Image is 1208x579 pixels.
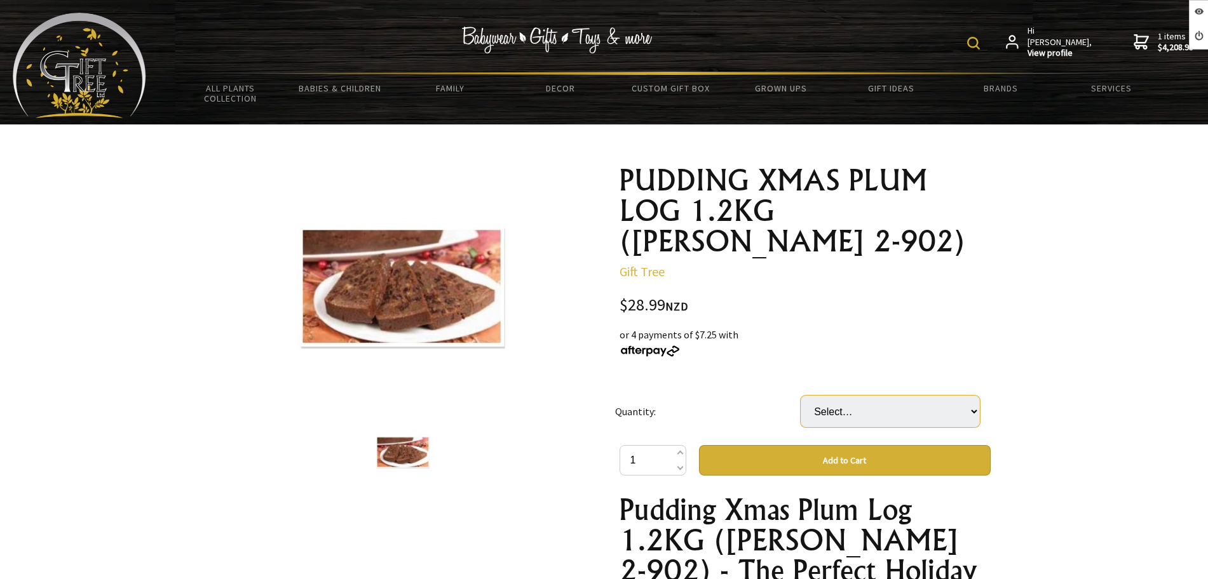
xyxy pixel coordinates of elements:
[13,13,146,118] img: Babyware - Gifts - Toys and more...
[285,75,395,102] a: Babies & Children
[836,75,946,102] a: Gift Ideas
[967,37,980,50] img: product search
[620,165,991,256] h1: PUDDING XMAS PLUM LOG 1.2KG ([PERSON_NAME] 2-902)
[175,75,285,112] a: All Plants Collection
[505,75,615,102] a: Decor
[1056,75,1166,102] a: Services
[1158,30,1193,53] span: 1 items
[620,297,991,314] div: $28.99
[699,445,991,476] button: Add to Cart
[620,327,991,357] div: or 4 payments of $7.25 with
[616,75,726,102] a: Custom Gift Box
[395,75,505,102] a: Family
[1006,25,1093,59] a: Hi [PERSON_NAME],View profile
[1158,42,1193,53] strong: $4,208.99
[1028,25,1093,59] span: Hi [PERSON_NAME],
[726,75,836,102] a: Grown Ups
[1134,25,1193,59] a: 1 items$4,208.99
[620,345,681,357] img: Afterpay
[665,299,688,314] span: NZD
[615,378,801,445] td: Quantity:
[297,196,510,381] img: PUDDING XMAS PLUM LOG 1.2KG (MELBA 2-902)
[376,429,431,477] img: PUDDING XMAS PLUM LOG 1.2KG (MELBA 2-902)
[1028,48,1093,59] strong: View profile
[946,75,1056,102] a: Brands
[620,263,665,279] a: Gift Tree
[461,27,652,53] img: Babywear - Gifts - Toys & more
